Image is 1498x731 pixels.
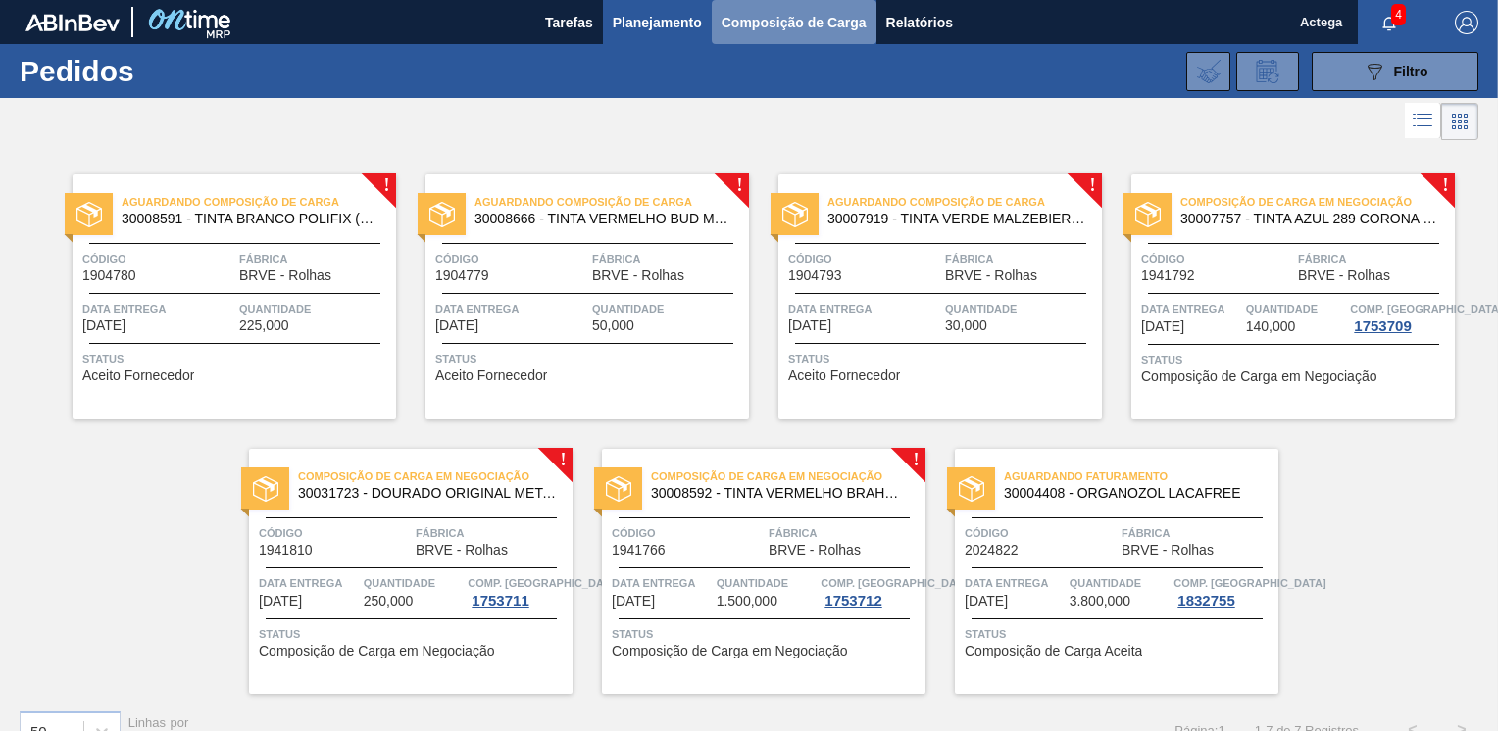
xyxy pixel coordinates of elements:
[592,268,684,283] span: BRVE - Rolhas
[1135,202,1161,227] img: status
[259,644,494,658] span: Composição de Carga em Negociação
[612,523,764,543] span: Código
[788,368,900,383] span: Aceito Fornecedor
[259,573,359,593] span: Data entrega
[965,644,1142,658] span: Composição de Carga Aceita
[82,368,194,383] span: Aceito Fornecedor
[651,466,925,486] span: Composição de Carga em Negociação
[1173,573,1273,609] a: Comp. [GEOGRAPHIC_DATA]1832755
[592,299,744,318] span: Quantidade
[592,318,634,333] span: 50,000
[612,644,847,658] span: Composição de Carga em Negociação
[1141,299,1241,318] span: Data entrega
[821,573,973,593] span: Comp. Carga
[1141,319,1184,334] span: 01/06/2025
[1173,573,1325,593] span: Comp. Carga
[722,11,867,34] span: Composição de Carga
[613,11,702,34] span: Planejamento
[827,212,1086,226] span: 30007919 - TINTA VERDE MALZEBIER (VD2097/50)
[435,349,744,368] span: Status
[1180,212,1439,226] span: 30007757 - TINTA AZUL 289 CORONA EXTRA METALFIX
[788,249,940,268] span: Código
[20,60,301,82] h1: Pedidos
[435,268,489,283] span: 1904779
[606,476,631,502] img: status
[239,249,391,268] span: Fábrica
[1246,319,1296,334] span: 140,000
[1358,9,1421,36] button: Notificações
[1405,103,1441,140] div: Visão em Lista
[239,299,391,318] span: Quantidade
[1186,52,1230,91] div: Importar Negociações dos Pedidos
[1350,318,1415,334] div: 1753709
[1298,268,1390,283] span: BRVE - Rolhas
[259,523,411,543] span: Código
[1441,103,1478,140] div: Visão em Cards
[364,594,414,609] span: 250,000
[435,318,478,333] span: 07/04/2025
[717,594,777,609] span: 1.500,000
[592,249,744,268] span: Fábrica
[782,202,808,227] img: status
[429,202,455,227] img: status
[82,268,136,283] span: 1904780
[220,449,573,694] a: !statusComposição de Carga em Negociação30031723 - DOURADO ORIGINAL METALFIX OR3817 50Código19418...
[474,192,749,212] span: Aguardando Composição de Carga
[298,466,573,486] span: Composição de Carga em Negociação
[239,318,289,333] span: 225,000
[1141,350,1450,369] span: Status
[1298,249,1450,268] span: Fábrica
[749,174,1102,419] a: !statusAguardando Composição de Carga30007919 - TINTA VERDE MALZEBIER (VD2097/50)Código1904793Fáb...
[945,318,987,333] span: 30,000
[886,11,953,34] span: Relatórios
[965,594,1008,609] span: 12/10/2025
[945,249,1097,268] span: Fábrica
[1004,466,1278,486] span: Aguardando Faturamento
[788,299,940,318] span: Data entrega
[1141,268,1195,283] span: 1941792
[435,249,587,268] span: Código
[416,523,568,543] span: Fábrica
[416,543,508,558] span: BRVE - Rolhas
[468,593,532,609] div: 1753711
[1350,299,1450,334] a: Comp. [GEOGRAPHIC_DATA]1753709
[1141,369,1376,384] span: Composição de Carga em Negociação
[122,212,380,226] span: 30008591 - TINTA BRANCO POLIFIX (BR1054/55)
[788,268,842,283] span: 1904793
[965,523,1117,543] span: Código
[612,624,921,644] span: Status
[717,573,817,593] span: Quantidade
[1070,573,1170,593] span: Quantidade
[965,543,1019,558] span: 2024822
[474,212,733,226] span: 30008666 - TINTA VERMELHO BUD METALFIX (VM4645/50)
[76,202,102,227] img: status
[43,174,396,419] a: !statusAguardando Composição de Carga30008591 - TINTA BRANCO POLIFIX (BR1054/55)Código1904780Fábr...
[612,594,655,609] span: 09/06/2025
[1122,523,1273,543] span: Fábrica
[959,476,984,502] img: status
[788,349,1097,368] span: Status
[1070,594,1130,609] span: 3.800,000
[612,573,712,593] span: Data entrega
[435,299,587,318] span: Data entrega
[1391,4,1406,25] span: 4
[468,573,620,593] span: Comp. Carga
[769,523,921,543] span: Fábrica
[545,11,593,34] span: Tarefas
[1122,543,1214,558] span: BRVE - Rolhas
[965,624,1273,644] span: Status
[945,268,1037,283] span: BRVE - Rolhas
[1004,486,1263,501] span: 30004408 - ORGANOZOL LACAFREE
[239,268,331,283] span: BRVE - Rolhas
[1236,52,1299,91] div: Solicitação de Revisão de Pedidos
[1312,52,1478,91] button: Filtro
[82,318,125,333] span: 07/04/2025
[259,624,568,644] span: Status
[259,594,302,609] span: 01/06/2025
[1246,299,1346,318] span: Quantidade
[1180,192,1455,212] span: Composição de Carga em Negociação
[827,192,1102,212] span: Aguardando Composição de Carga
[25,14,120,31] img: TNhmsLtSVTkK8tSr43FrP2fwEKptu5GPRR3wAAAABJRU5ErkJggg==
[82,299,234,318] span: Data entrega
[259,543,313,558] span: 1941810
